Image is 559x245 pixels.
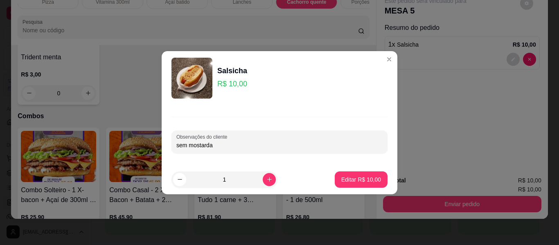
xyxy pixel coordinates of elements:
button: Close [383,53,396,66]
p: R$ 10,00 [217,78,247,90]
button: Editar R$ 10,00 [335,171,388,188]
input: Observações do cliente [176,141,383,149]
button: increase-product-quantity [263,173,276,186]
img: product-image [171,58,212,99]
label: Observações do cliente [176,133,230,140]
p: Editar R$ 10,00 [341,175,381,184]
button: decrease-product-quantity [173,173,186,186]
div: Salsicha [217,65,247,76]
